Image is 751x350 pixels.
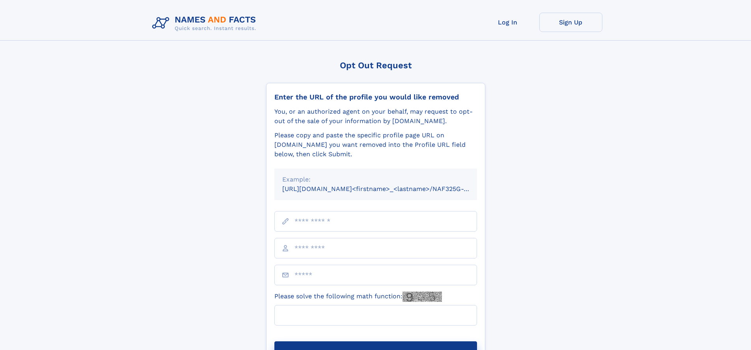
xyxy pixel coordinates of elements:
[274,107,477,126] div: You, or an authorized agent on your behalf, may request to opt-out of the sale of your informatio...
[274,131,477,159] div: Please copy and paste the specific profile page URL on [DOMAIN_NAME] you want removed into the Pr...
[274,292,442,302] label: Please solve the following math function:
[539,13,602,32] a: Sign Up
[476,13,539,32] a: Log In
[149,13,263,34] img: Logo Names and Facts
[282,185,492,193] small: [URL][DOMAIN_NAME]<firstname>_<lastname>/NAF325G-xxxxxxxx
[266,60,485,70] div: Opt Out Request
[274,93,477,101] div: Enter the URL of the profile you would like removed
[282,175,469,184] div: Example:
